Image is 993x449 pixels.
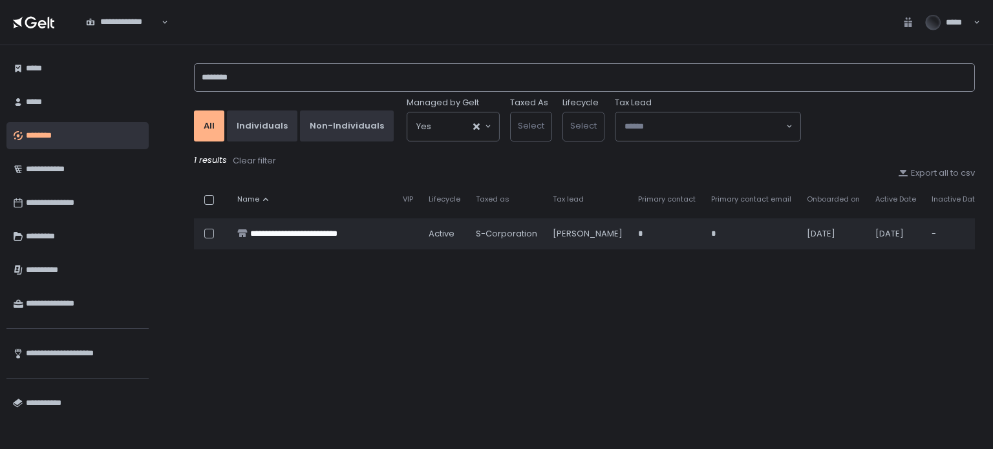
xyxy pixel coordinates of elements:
[518,120,544,132] span: Select
[300,110,394,141] button: Non-Individuals
[232,154,277,167] button: Clear filter
[473,123,480,130] button: Clear Selected
[237,120,288,132] div: Individuals
[233,155,276,167] div: Clear filter
[615,112,800,141] div: Search for option
[562,97,599,109] label: Lifecycle
[310,120,384,132] div: Non-Individuals
[615,97,652,109] span: Tax Lead
[553,228,623,240] div: [PERSON_NAME]
[807,194,860,204] span: Onboarded on
[194,154,975,167] div: 1 results
[570,120,597,132] span: Select
[407,97,479,109] span: Managed by Gelt
[416,120,431,133] span: Yes
[86,28,160,41] input: Search for option
[875,228,916,240] div: [DATE]
[403,194,413,204] span: VIP
[429,228,454,240] span: active
[553,194,584,204] span: Tax lead
[237,194,259,204] span: Name
[807,228,860,240] div: [DATE]
[431,120,472,133] input: Search for option
[194,110,224,141] button: All
[932,228,979,240] div: -
[476,228,537,240] div: S-Corporation
[932,194,979,204] span: Inactive Date
[204,120,215,132] div: All
[875,194,916,204] span: Active Date
[78,9,168,36] div: Search for option
[407,112,499,141] div: Search for option
[638,194,696,204] span: Primary contact
[227,110,297,141] button: Individuals
[429,194,460,204] span: Lifecycle
[898,167,975,179] button: Export all to csv
[476,194,509,204] span: Taxed as
[711,194,791,204] span: Primary contact email
[510,97,548,109] label: Taxed As
[625,120,785,133] input: Search for option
